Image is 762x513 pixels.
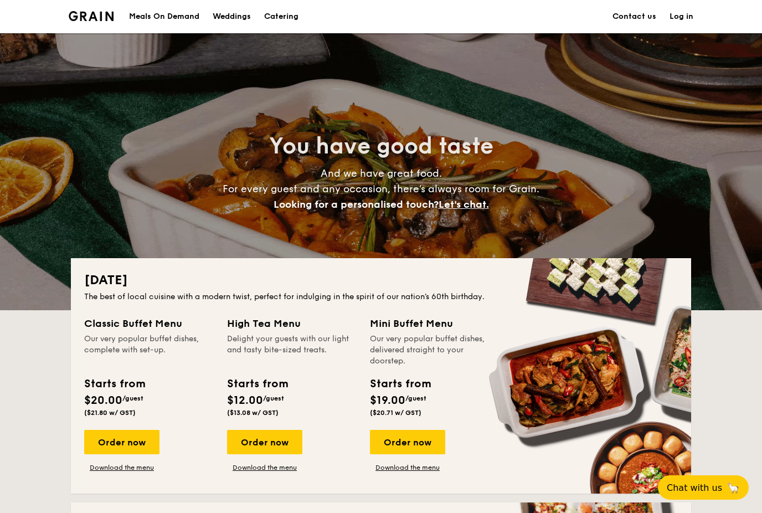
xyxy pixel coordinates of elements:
[269,133,493,160] span: You have good taste
[227,334,357,367] div: Delight your guests with our light and tasty bite-sized treats.
[370,430,445,454] div: Order now
[84,409,136,417] span: ($21.80 w/ GST)
[69,11,114,21] img: Grain
[370,463,445,472] a: Download the menu
[84,463,159,472] a: Download the menu
[84,271,678,289] h2: [DATE]
[370,376,430,392] div: Starts from
[439,198,489,211] span: Let's chat.
[227,376,287,392] div: Starts from
[122,394,143,402] span: /guest
[263,394,284,402] span: /guest
[227,394,263,407] span: $12.00
[667,483,722,493] span: Chat with us
[84,394,122,407] span: $20.00
[370,409,421,417] span: ($20.71 w/ GST)
[227,409,279,417] span: ($13.08 w/ GST)
[84,334,214,367] div: Our very popular buffet dishes, complete with set-up.
[84,291,678,302] div: The best of local cuisine with a modern twist, perfect for indulging in the spirit of our nation’...
[84,316,214,331] div: Classic Buffet Menu
[84,430,159,454] div: Order now
[370,394,405,407] span: $19.00
[727,481,740,494] span: 🦙
[658,475,749,500] button: Chat with us🦙
[227,316,357,331] div: High Tea Menu
[274,198,439,211] span: Looking for a personalised touch?
[227,463,302,472] a: Download the menu
[405,394,426,402] span: /guest
[370,316,500,331] div: Mini Buffet Menu
[84,376,145,392] div: Starts from
[223,167,539,211] span: And we have great food. For every guest and any occasion, there’s always room for Grain.
[69,11,114,21] a: Logotype
[370,334,500,367] div: Our very popular buffet dishes, delivered straight to your doorstep.
[227,430,302,454] div: Order now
